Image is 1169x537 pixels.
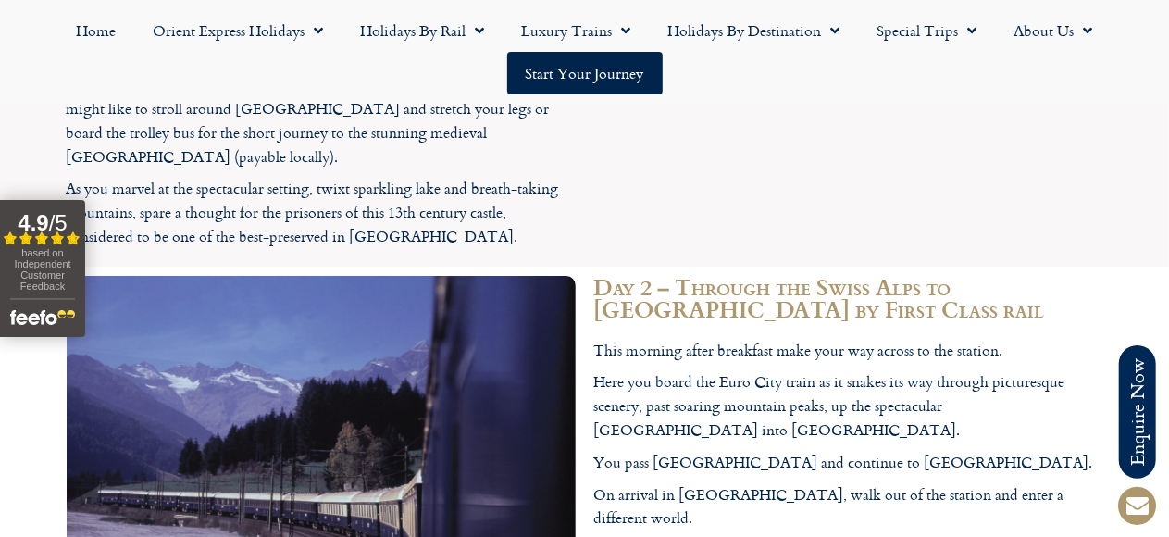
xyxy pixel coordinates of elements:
a: Orient Express Holidays [135,9,342,52]
a: Holidays by Destination [650,9,859,52]
nav: Menu [9,9,1160,94]
p: Here you board the Euro City train as it snakes its way through picturesque scenery, past soaring... [594,370,1103,442]
a: Special Trips [859,9,996,52]
a: Luxury Trains [504,9,650,52]
a: Holidays by Rail [342,9,504,52]
p: This morning after breakfast make your way across to the station. [594,339,1103,363]
p: On arrival in [GEOGRAPHIC_DATA], walk out of the station and enter a different world. [594,483,1103,531]
p: You pass [GEOGRAPHIC_DATA] and continue to [GEOGRAPHIC_DATA]. [594,451,1103,475]
a: Start your Journey [507,52,663,94]
a: Home [58,9,135,52]
a: About Us [996,9,1112,52]
h2: Day 2 – Through the Swiss Alps to [GEOGRAPHIC_DATA] by First Class rail [594,276,1103,320]
p: As you marvel at the spectacular setting, twixt sparkling lake and breath-taking mountains, spare... [67,177,576,248]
